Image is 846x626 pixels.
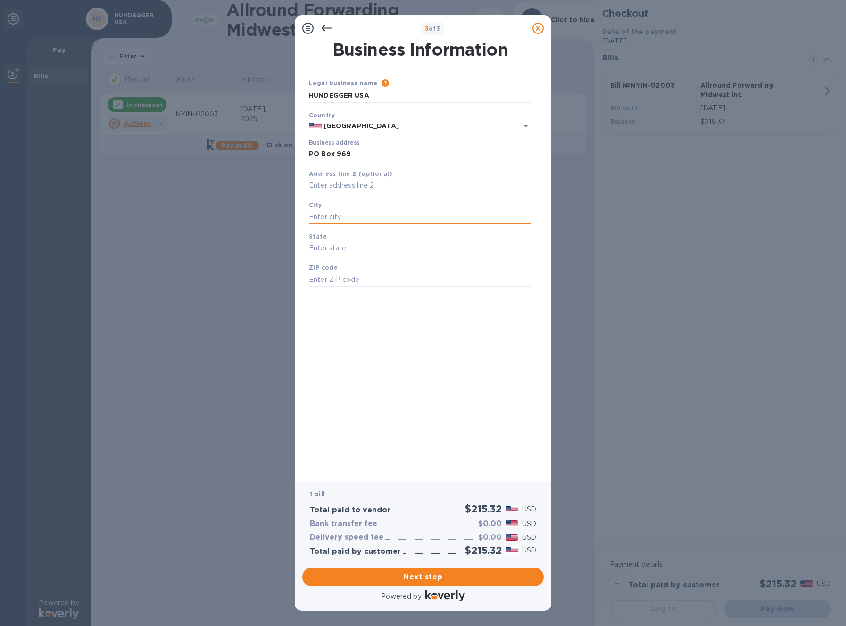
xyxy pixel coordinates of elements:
[309,147,531,161] input: Enter address
[310,490,325,498] b: 1 bill
[309,241,531,255] input: Enter state
[506,506,518,512] img: USD
[522,519,536,529] p: USD
[309,140,359,146] label: Business address
[309,112,335,119] b: Country
[465,503,502,515] h2: $215.32
[310,533,383,542] h3: Delivery speed fee
[310,506,390,515] h3: Total paid to vendor
[381,592,421,601] p: Powered by
[309,233,327,240] b: State
[310,547,401,556] h3: Total paid by customer
[309,80,378,87] b: Legal business name
[309,210,531,224] input: Enter city
[506,520,518,527] img: USD
[425,590,465,601] img: Logo
[522,533,536,543] p: USD
[425,25,440,32] b: of 3
[478,519,502,528] h3: $0.00
[309,201,322,208] b: City
[506,534,518,541] img: USD
[522,545,536,555] p: USD
[522,504,536,514] p: USD
[309,179,531,193] input: Enter address line 2
[309,89,531,103] input: Enter legal business name
[309,170,392,177] b: Address line 2 (optional)
[309,123,322,129] img: US
[322,120,505,132] input: Select country
[478,533,502,542] h3: $0.00
[465,544,502,556] h2: $215.32
[310,571,536,583] span: Next step
[519,119,532,132] button: Open
[506,547,518,553] img: USD
[309,264,338,271] b: ZIP code
[425,25,429,32] span: 3
[309,272,531,287] input: Enter ZIP code
[310,519,377,528] h3: Bank transfer fee
[307,40,533,59] h1: Business Information
[302,568,544,586] button: Next step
